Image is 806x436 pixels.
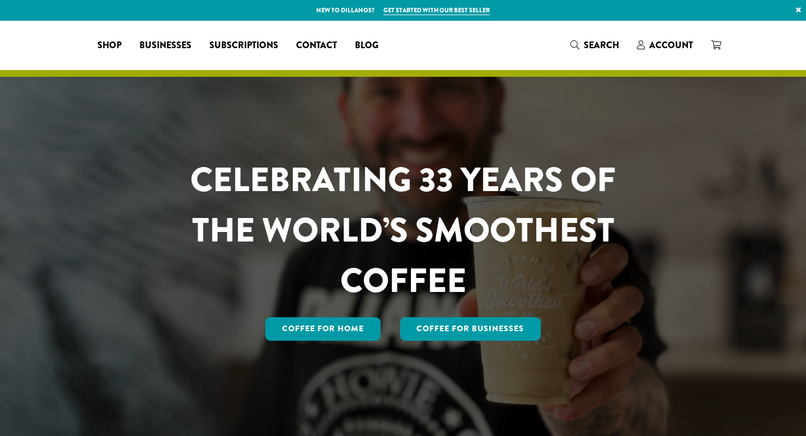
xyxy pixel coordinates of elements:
[265,317,381,341] a: Coffee for Home
[139,39,191,53] span: Businesses
[649,39,693,52] span: Account
[88,36,130,54] a: Shop
[97,39,121,53] span: Shop
[157,155,649,306] h1: CELEBRATING 33 YEARS OF THE WORLD’S SMOOTHEST COFFEE
[383,6,490,15] a: Get started with our best seller
[296,39,337,53] span: Contact
[355,39,378,53] span: Blog
[584,39,619,52] span: Search
[209,39,278,53] span: Subscriptions
[400,317,541,341] a: Coffee For Businesses
[561,36,628,54] a: Search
